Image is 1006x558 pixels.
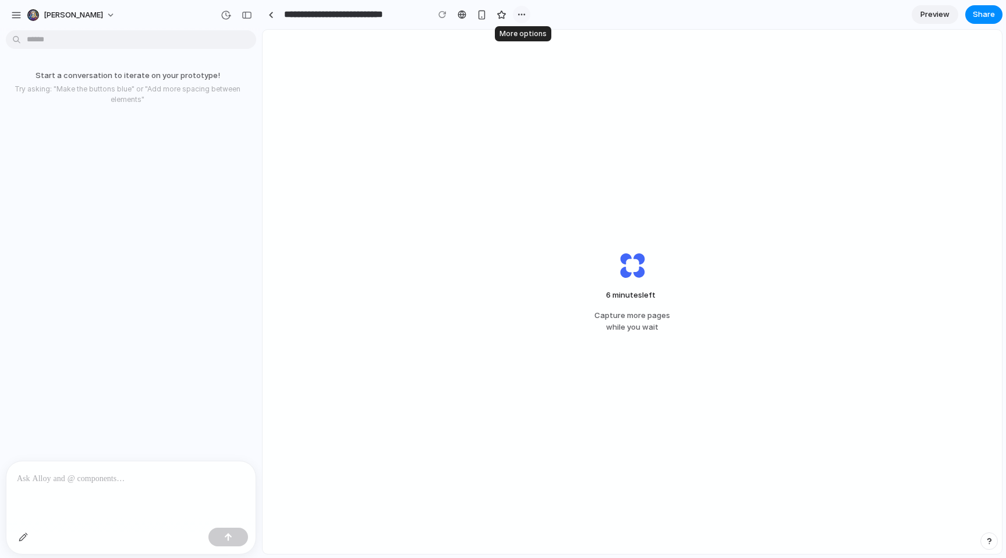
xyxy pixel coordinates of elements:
p: Start a conversation to iterate on your prototype! [5,70,250,82]
span: 6 [606,290,611,299]
div: More options [495,26,551,41]
span: Capture more pages while you wait [594,310,670,333]
button: Share [965,5,1003,24]
a: Preview [912,5,958,24]
p: Try asking: "Make the buttons blue" or "Add more spacing between elements" [5,84,250,105]
span: Share [973,9,995,20]
span: Preview [920,9,950,20]
span: minutes left [600,289,664,301]
span: [PERSON_NAME] [44,9,103,21]
button: [PERSON_NAME] [23,6,121,24]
